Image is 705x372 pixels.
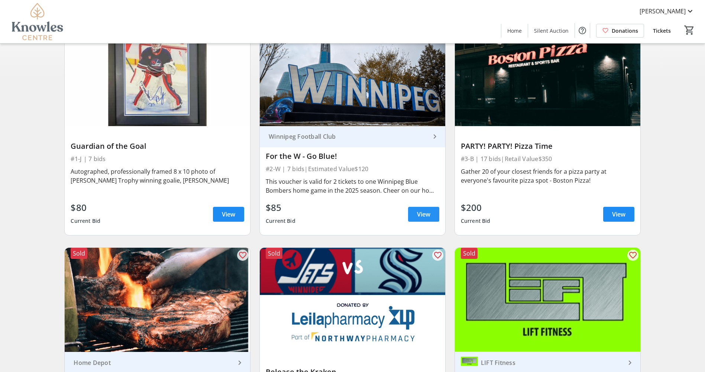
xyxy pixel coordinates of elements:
[455,22,640,126] img: PARTY! PARTY! Pizza Time
[235,358,244,367] mat-icon: keyboard_arrow_right
[213,207,244,222] a: View
[640,7,686,16] span: [PERSON_NAME]
[260,22,445,126] img: For the W - Go Blue!
[65,22,250,126] img: Guardian of the Goal
[507,27,522,35] span: Home
[266,248,282,259] div: Sold
[501,24,528,38] a: Home
[266,177,439,195] div: This voucher is valid for 2 tickets to one Winnipeg Blue Bombers home game in the 2025 season. Ch...
[238,251,247,260] mat-icon: favorite_outline
[71,214,100,228] div: Current Bid
[260,126,445,147] a: Winnipeg Football Club
[647,24,677,38] a: Tickets
[266,164,439,174] div: #2-W | 7 bids | Estimated Value $120
[575,23,590,38] button: Help
[612,27,638,35] span: Donations
[534,27,569,35] span: Silent Auction
[71,142,244,151] div: Guardian of the Goal
[417,210,430,219] span: View
[603,207,634,222] a: View
[634,5,701,17] button: [PERSON_NAME]
[260,248,445,352] img: Release the Kraken
[71,167,244,185] div: Autographed, professionally framed 8 x 10 photo of [PERSON_NAME] Trophy winning goalie, [PERSON_N...
[461,154,634,164] div: #3-B | 17 bids | Retail Value $350
[625,358,634,367] mat-icon: keyboard_arrow_right
[612,210,625,219] span: View
[683,23,696,37] button: Cart
[71,248,87,259] div: Sold
[461,214,491,228] div: Current Bid
[222,210,235,219] span: View
[71,359,235,366] div: Home Depot
[71,154,244,164] div: #1-J | 7 bids
[461,167,634,185] div: Gather 20 of your closest friends for a pizza party at everyone's favourite pizza spot - Boston P...
[461,201,491,214] div: $200
[461,354,478,371] img: LIFT Fitness
[266,201,295,214] div: $85
[433,251,442,260] mat-icon: favorite_outline
[4,3,71,40] img: Knowles Centre's Logo
[653,27,671,35] span: Tickets
[461,142,634,151] div: PARTY! PARTY! Pizza Time
[71,201,100,214] div: $80
[266,133,430,140] div: Winnipeg Football Club
[528,24,575,38] a: Silent Auction
[596,24,644,38] a: Donations
[65,248,250,352] img: The BBQ Hero
[430,132,439,141] mat-icon: keyboard_arrow_right
[455,248,640,352] img: LIFT your goals!
[478,359,625,366] div: LIFT Fitness
[266,152,439,161] div: For the W - Go Blue!
[461,248,478,259] div: Sold
[408,207,439,222] a: View
[266,214,295,228] div: Current Bid
[628,251,637,260] mat-icon: favorite_outline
